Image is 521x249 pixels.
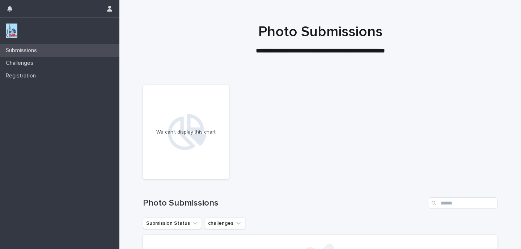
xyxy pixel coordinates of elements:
[143,198,426,208] h1: Photo Submissions
[6,24,17,38] img: jxsLJbdS1eYBI7rVAS4p
[143,218,202,229] button: Submission Status
[3,72,42,79] p: Registration
[156,129,216,135] div: We can't display this chart
[3,47,43,54] p: Submissions
[143,23,497,41] h1: Photo Submissions
[3,60,39,67] p: Challenges
[205,218,245,229] button: challenges
[429,197,497,209] input: Search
